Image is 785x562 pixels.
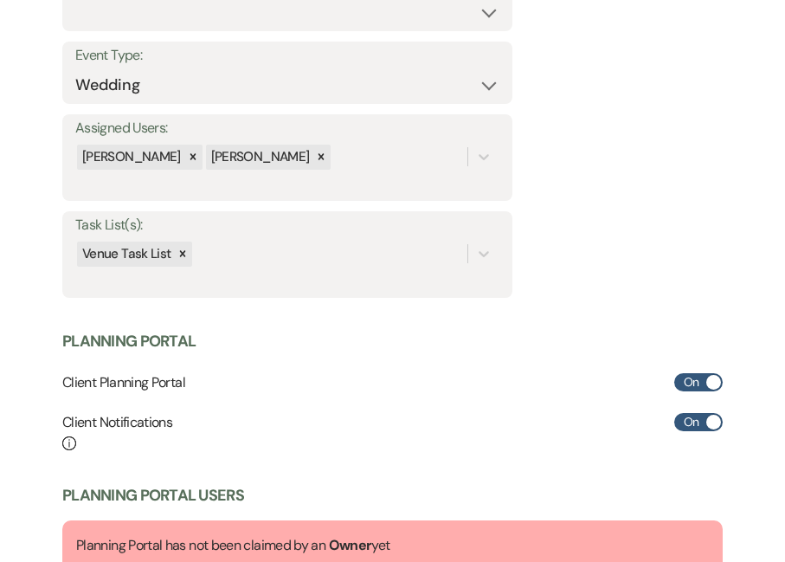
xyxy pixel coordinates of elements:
div: Venue Task List [77,242,173,267]
div: [PERSON_NAME] [206,145,312,170]
span: On [684,411,699,433]
h3: Planning Portal [62,331,196,352]
strong: Owner [329,536,372,554]
label: Task List(s): [75,213,499,238]
p: Planning Portal has not been claimed by an yet [76,534,389,557]
label: Assigned Users: [75,116,499,141]
h6: Client Notifications [62,413,172,452]
div: [PERSON_NAME] [77,145,183,170]
h6: Client Planning Portal [62,373,185,392]
label: Event Type: [75,43,499,68]
h3: Planning Portal Users [62,485,244,507]
span: On [684,371,699,393]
